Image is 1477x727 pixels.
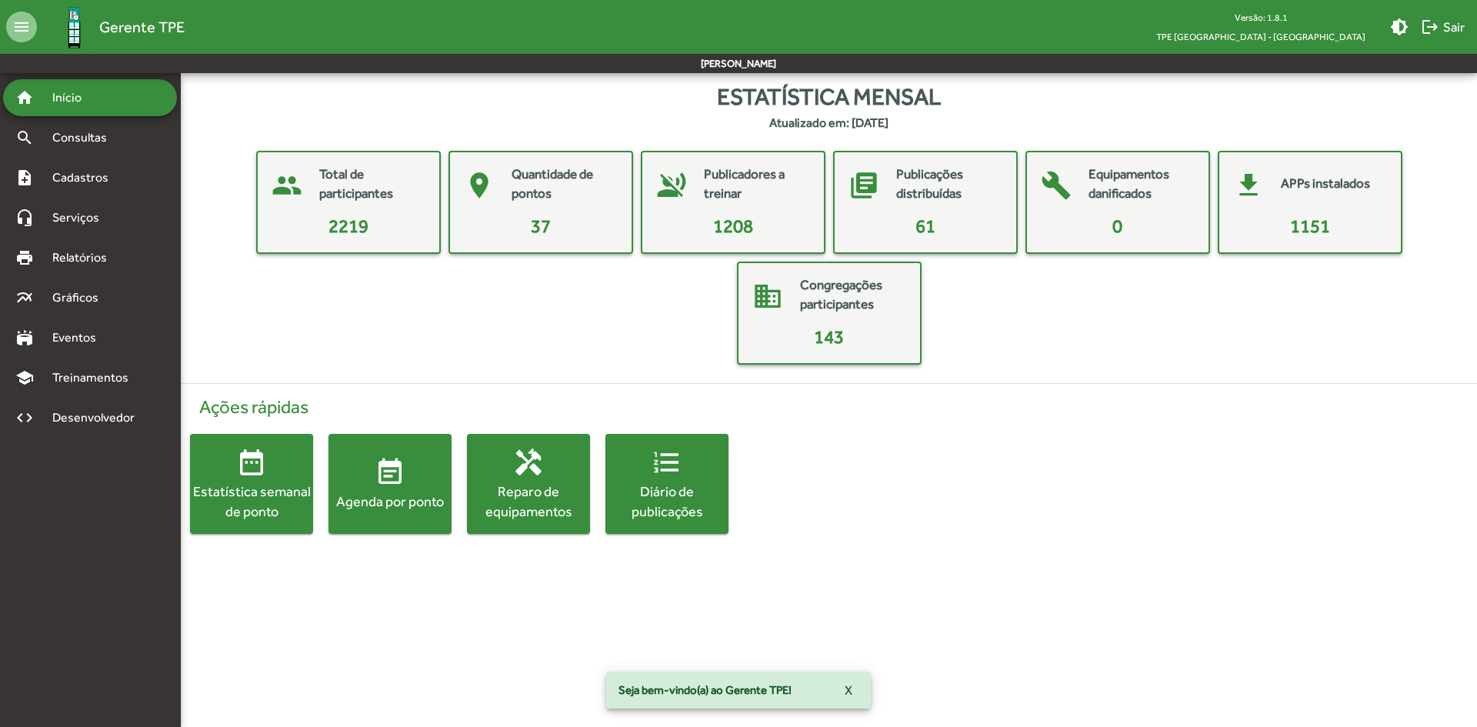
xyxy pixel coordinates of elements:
[512,165,616,204] mat-card-title: Quantidade de pontos
[15,328,34,347] mat-icon: stadium
[605,482,728,520] div: Diário de publicações
[375,457,405,488] mat-icon: event_note
[43,409,152,427] span: Desenvolvedor
[49,2,99,52] img: Logo
[15,128,34,147] mat-icon: search
[1144,8,1378,27] div: Versão: 1.8.1
[190,396,1468,419] h4: Ações rápidas
[648,162,695,208] mat-icon: voice_over_off
[1415,13,1471,41] button: Sair
[328,215,368,236] span: 2219
[1144,27,1378,46] span: TPE [GEOGRAPHIC_DATA] - [GEOGRAPHIC_DATA]
[652,447,682,478] mat-icon: format_list_numbered
[456,162,502,208] mat-icon: place
[190,434,313,534] button: Estatística semanal de ponto
[513,447,544,478] mat-icon: handyman
[15,288,34,307] mat-icon: multiline_chart
[467,434,590,534] button: Reparo de equipamentos
[1281,174,1370,194] mat-card-title: APPs instalados
[704,165,809,204] mat-card-title: Publicadores a treinar
[43,88,104,107] span: Início
[832,676,865,704] button: X
[1112,215,1122,236] span: 0
[1089,165,1193,204] mat-card-title: Equipamentos danificados
[1290,215,1330,236] span: 1151
[319,165,424,204] mat-card-title: Total de participantes
[1225,162,1272,208] mat-icon: get_app
[43,208,120,227] span: Serviços
[467,482,590,520] div: Reparo de equipamentos
[236,447,267,478] mat-icon: date_range
[264,162,310,208] mat-icon: people
[15,409,34,427] mat-icon: code
[618,682,792,698] span: Seja bem-vindo(a) ao Gerente TPE!
[531,215,551,236] span: 37
[328,434,452,534] button: Agenda por ponto
[841,162,887,208] mat-icon: library_books
[43,168,128,187] span: Cadastros
[845,676,852,704] span: X
[37,2,185,52] a: Gerente TPE
[1421,13,1465,41] span: Sair
[190,482,313,520] div: Estatística semanal de ponto
[713,215,753,236] span: 1208
[43,288,119,307] span: Gráficos
[43,369,147,387] span: Treinamentos
[43,248,127,267] span: Relatórios
[1390,18,1409,36] mat-icon: brightness_medium
[896,165,1001,204] mat-card-title: Publicações distribuídas
[1421,18,1439,36] mat-icon: logout
[99,15,185,39] span: Gerente TPE
[769,114,889,132] strong: Atualizado em: [DATE]
[43,328,117,347] span: Eventos
[43,128,127,147] span: Consultas
[15,88,34,107] mat-icon: home
[15,369,34,387] mat-icon: school
[745,273,791,319] mat-icon: domain
[717,79,941,114] span: Estatística mensal
[15,208,34,227] mat-icon: headset_mic
[6,12,37,42] mat-icon: menu
[605,434,728,534] button: Diário de publicações
[328,492,452,511] div: Agenda por ponto
[915,215,935,236] span: 61
[15,168,34,187] mat-icon: note_add
[15,248,34,267] mat-icon: print
[1033,162,1079,208] mat-icon: build
[800,275,905,315] mat-card-title: Congregações participantes
[814,326,844,347] span: 143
